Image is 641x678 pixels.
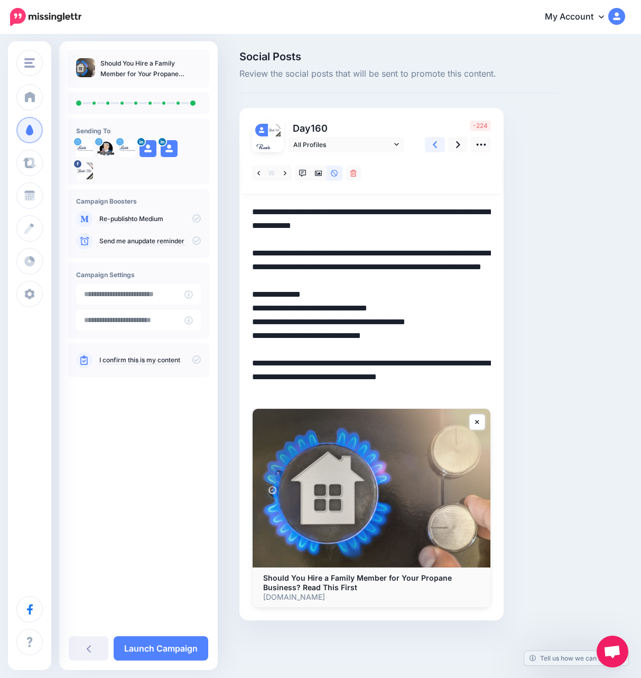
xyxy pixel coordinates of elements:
b: Should You Hire a Family Member for Your Propane Business? Read This First [263,573,452,592]
img: 298721903_500513248743263_3748918132312345394_n-bsa146078.jpg [268,124,281,136]
img: Should You Hire a Family Member for Your Propane Business? Read This First [253,409,490,567]
img: user_default_image.png [140,140,156,157]
span: Review the social posts that will be sent to promote this content. [239,67,558,81]
span: Social Posts [239,51,558,62]
a: Tell us how we can improve [524,651,628,665]
p: to Medium [99,214,201,224]
img: AvLDnNRx-84397.png [118,140,135,157]
a: I confirm this is my content [99,356,180,364]
a: My Account [534,4,625,30]
img: wGcXMLAX-84396.jpg [97,140,114,157]
p: Should You Hire a Family Member for Your Propane Business? Read This First [100,58,201,79]
span: All Profiles [293,139,392,150]
p: Send me an [99,236,201,246]
img: user_default_image.png [255,124,268,136]
img: 298721903_500513248743263_3748918132312345394_n-bsa146078.jpg [76,162,93,179]
a: All Profiles [288,137,404,152]
p: [DOMAIN_NAME] [263,592,480,602]
a: Open chat [597,636,628,667]
img: 6d529c901597350241e9acad6a64e5ed_thumb.jpg [76,58,95,77]
img: K4a0VqQV-84395.png [76,140,93,157]
img: menu.png [24,58,35,68]
img: user_default_image.png [161,140,178,157]
p: Day [288,121,406,136]
img: K4a0VqQV-84395.png [255,136,281,162]
h4: Campaign Settings [76,271,201,279]
a: update reminder [135,237,184,245]
h4: Sending To [76,127,201,135]
img: Missinglettr [10,8,81,26]
span: -224 [470,121,491,131]
h4: Campaign Boosters [76,197,201,205]
span: 160 [311,123,328,134]
a: Re-publish [99,215,132,223]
